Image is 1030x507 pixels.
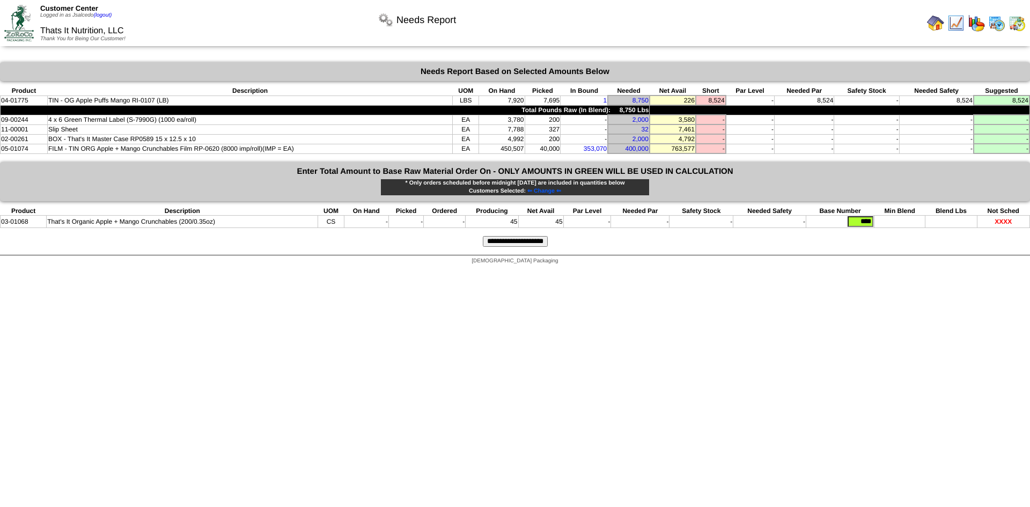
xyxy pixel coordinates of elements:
[396,14,456,26] span: Needs Report
[696,134,726,144] td: -
[47,216,318,228] td: That's It Organic Apple + Mango Crunchables (200/0.35oz)
[377,11,394,28] img: workflow.png
[608,86,650,95] th: Needed
[453,86,479,95] th: UOM
[899,134,974,144] td: -
[669,216,733,228] td: -
[453,95,479,105] td: LBS
[696,86,726,95] th: Short
[650,134,696,144] td: 4,792
[642,126,649,133] a: 32
[774,144,834,153] td: -
[48,115,453,124] td: 4 x 6 Green Thermal Label (S-7990G) (1000 ea/roll)
[834,134,899,144] td: -
[726,124,775,134] td: -
[40,4,98,12] span: Customer Center
[479,144,525,153] td: 450,507
[4,5,34,41] img: ZoRoCo_Logo(Green%26Foil)%20jpg.webp
[525,86,561,95] th: Picked
[899,124,974,134] td: -
[424,207,466,216] th: Ordered
[974,144,1029,153] td: -
[733,207,806,216] th: Needed Safety
[726,134,775,144] td: -
[650,86,696,95] th: Net Avail
[479,86,525,95] th: On Hand
[518,207,563,216] th: Net Avail
[774,124,834,134] td: -
[40,36,126,42] span: Thank You for Being Our Customer!
[977,207,1029,216] th: Not Sched
[974,134,1029,144] td: -
[453,144,479,153] td: EA
[526,188,561,194] a: ⇐ Change ⇐
[774,134,834,144] td: -
[1009,14,1026,32] img: calendarinout.gif
[774,95,834,105] td: 8,524
[834,115,899,124] td: -
[344,207,388,216] th: On Hand
[632,116,649,123] a: 2,000
[650,124,696,134] td: 7,461
[650,95,696,105] td: 226
[733,216,806,228] td: -
[925,207,977,216] th: Blend Lbs
[561,86,608,95] th: In Bound
[48,124,453,134] td: Slip Sheet
[563,207,611,216] th: Par Level
[774,115,834,124] td: -
[1,144,48,153] td: 05-01074
[466,207,518,216] th: Producing
[834,95,899,105] td: -
[453,115,479,124] td: EA
[1,216,47,228] td: 03-01068
[974,124,1029,134] td: -
[318,207,344,216] th: UOM
[1,115,48,124] td: 09-00244
[974,115,1029,124] td: -
[479,95,525,105] td: 7,920
[1,134,48,144] td: 02-00261
[479,115,525,124] td: 3,780
[726,86,775,95] th: Par Level
[48,144,453,153] td: FILM - TIN ORG Apple + Mango Crunchables Film RP-0620 (8000 imp/roll)(IMP = EA)
[1,95,48,105] td: 04-01775
[899,115,974,124] td: -
[561,124,608,134] td: -
[525,144,561,153] td: 40,000
[927,14,944,32] img: home.gif
[525,134,561,144] td: 200
[726,95,775,105] td: -
[388,207,423,216] th: Picked
[47,207,318,216] th: Description
[947,14,965,32] img: line_graph.gif
[974,86,1029,95] th: Suggested
[974,95,1029,105] td: 8,524
[611,207,669,216] th: Needed Par
[380,179,650,196] div: * Only orders scheduled before midnight [DATE] are included in quantities below Customers Selected:
[424,216,466,228] td: -
[453,124,479,134] td: EA
[696,95,726,105] td: 8,524
[611,216,669,228] td: -
[632,135,649,143] a: 2,000
[650,144,696,153] td: 763,577
[632,97,649,104] a: 8,750
[899,86,974,95] th: Needed Safety
[806,207,874,216] th: Base Number
[40,26,124,35] span: Thats It Nutrition, LLC
[1,124,48,134] td: 11-00001
[669,207,733,216] th: Safety Stock
[696,144,726,153] td: -
[726,144,775,153] td: -
[518,216,563,228] td: 45
[525,124,561,134] td: 327
[453,134,479,144] td: EA
[977,216,1029,228] td: XXXX
[650,115,696,124] td: 3,580
[48,86,453,95] th: Description
[899,144,974,153] td: -
[584,145,607,152] a: 353,070
[472,258,558,264] span: [DEMOGRAPHIC_DATA] Packaging
[563,216,611,228] td: -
